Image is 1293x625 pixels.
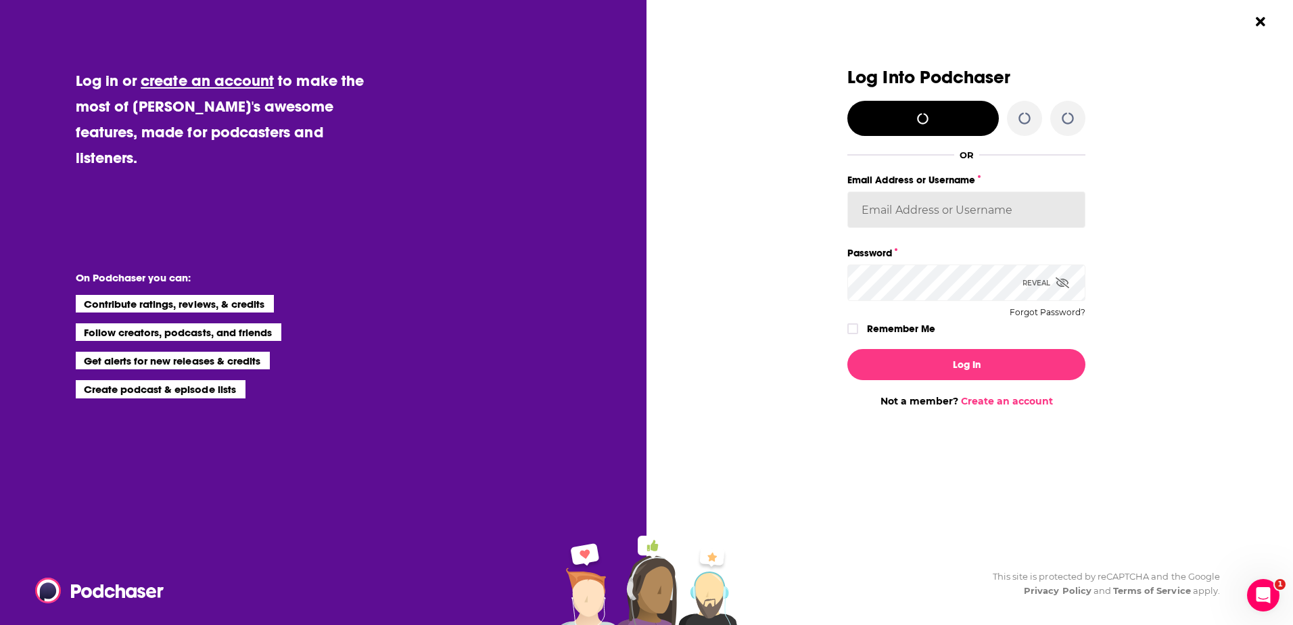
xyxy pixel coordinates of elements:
[76,295,275,312] li: Contribute ratings, reviews, & credits
[982,570,1220,598] div: This site is protected by reCAPTCHA and the Google and apply.
[847,191,1085,228] input: Email Address or Username
[867,320,935,338] label: Remember Me
[847,349,1085,380] button: Log In
[961,395,1053,407] a: Create an account
[141,71,274,90] a: create an account
[1022,264,1069,301] div: Reveal
[76,271,346,284] li: On Podchaser you can:
[1247,579,1279,611] iframe: Intercom live chat
[1275,579,1286,590] span: 1
[847,68,1085,87] h3: Log Into Podchaser
[35,578,165,603] img: Podchaser - Follow, Share and Rate Podcasts
[76,380,245,398] li: Create podcast & episode lists
[847,244,1085,262] label: Password
[847,171,1085,189] label: Email Address or Username
[1248,9,1273,34] button: Close Button
[35,578,154,603] a: Podchaser - Follow, Share and Rate Podcasts
[1010,308,1085,317] button: Forgot Password?
[1024,585,1091,596] a: Privacy Policy
[76,323,282,341] li: Follow creators, podcasts, and friends
[847,395,1085,407] div: Not a member?
[960,149,974,160] div: OR
[76,352,270,369] li: Get alerts for new releases & credits
[1113,585,1191,596] a: Terms of Service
